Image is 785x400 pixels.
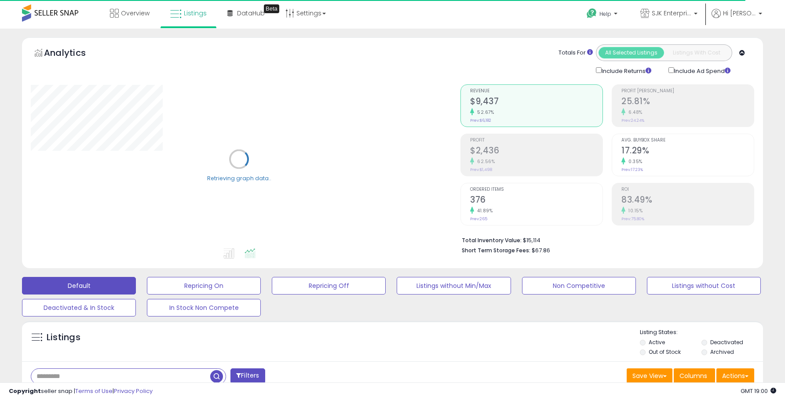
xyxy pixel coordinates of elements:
[589,65,662,76] div: Include Returns
[462,247,530,254] b: Short Term Storage Fees:
[586,8,597,19] i: Get Help
[716,368,754,383] button: Actions
[207,174,271,182] div: Retrieving graph data..
[621,195,754,207] h2: 83.49%
[559,49,593,57] div: Totals For
[147,299,261,316] button: In Stock Non Compete
[237,9,265,18] span: DataHub
[627,368,672,383] button: Save View
[710,338,743,346] label: Deactivated
[22,299,136,316] button: Deactivated & In Stock
[710,348,734,356] label: Archived
[470,187,602,192] span: Ordered Items
[649,348,681,356] label: Out of Stock
[625,158,643,165] small: 0.35%
[9,387,153,396] div: seller snap | |
[625,207,643,214] small: 10.15%
[47,331,80,344] h5: Listings
[470,118,491,123] small: Prev: $6,182
[640,328,763,337] p: Listing States:
[22,277,136,295] button: Default
[621,118,644,123] small: Prev: 24.24%
[121,9,150,18] span: Overview
[474,158,495,165] small: 62.56%
[662,65,745,76] div: Include Ad Spend
[532,246,550,255] span: $67.86
[649,338,665,346] label: Active
[621,187,754,192] span: ROI
[621,96,754,108] h2: 25.81%
[580,1,626,29] a: Help
[272,277,386,295] button: Repricing Off
[470,138,602,143] span: Profit
[625,109,643,116] small: 6.48%
[470,89,602,94] span: Revenue
[647,277,761,295] button: Listings without Cost
[470,145,602,157] h2: $2,436
[522,277,636,295] button: Non Competitive
[114,387,153,395] a: Privacy Policy
[599,47,664,58] button: All Selected Listings
[652,9,691,18] span: SJK Enterprises LLC
[621,138,754,143] span: Avg. Buybox Share
[462,234,748,245] li: $15,114
[75,387,113,395] a: Terms of Use
[621,167,643,172] small: Prev: 17.23%
[621,145,754,157] h2: 17.29%
[230,368,265,384] button: Filters
[470,195,602,207] h2: 376
[474,109,494,116] small: 52.67%
[397,277,511,295] button: Listings without Min/Max
[44,47,103,61] h5: Analytics
[679,371,707,380] span: Columns
[674,368,715,383] button: Columns
[741,387,776,395] span: 2025-10-8 19:00 GMT
[264,4,279,13] div: Tooltip anchor
[712,9,762,29] a: Hi [PERSON_NAME]
[184,9,207,18] span: Listings
[470,96,602,108] h2: $9,437
[9,387,41,395] strong: Copyright
[723,9,756,18] span: Hi [PERSON_NAME]
[664,47,729,58] button: Listings With Cost
[621,89,754,94] span: Profit [PERSON_NAME]
[470,216,487,222] small: Prev: 265
[147,277,261,295] button: Repricing On
[470,167,492,172] small: Prev: $1,498
[599,10,611,18] span: Help
[462,236,522,244] b: Total Inventory Value:
[621,216,644,222] small: Prev: 75.80%
[474,207,493,214] small: 41.89%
